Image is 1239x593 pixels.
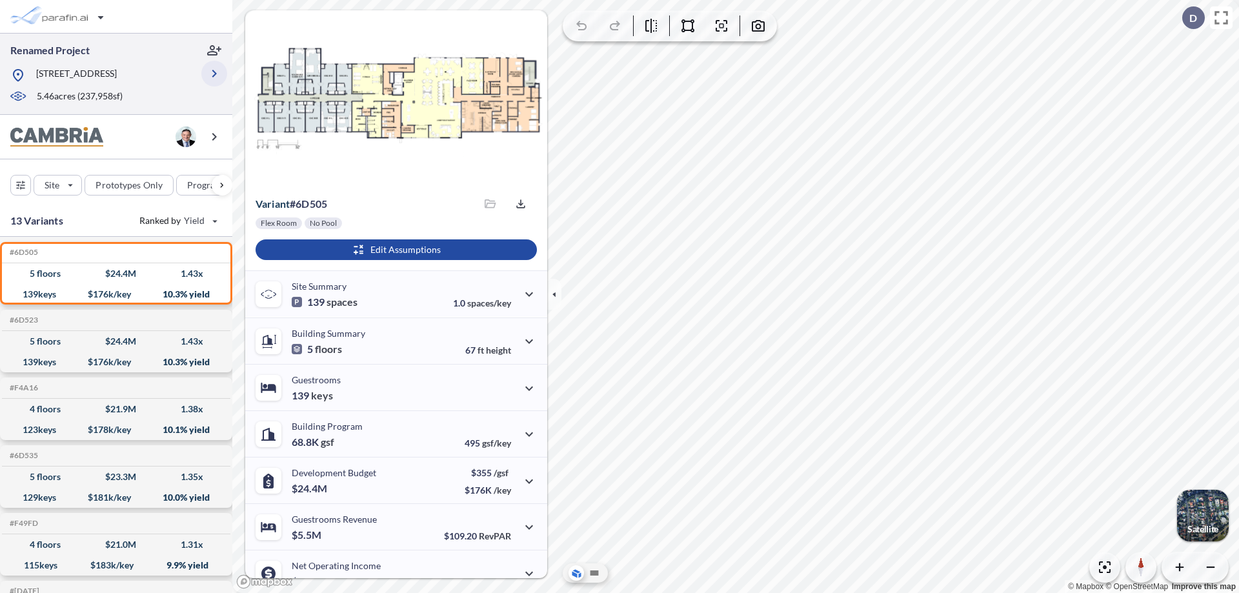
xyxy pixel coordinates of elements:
span: /key [494,485,511,496]
a: Mapbox homepage [236,574,293,589]
p: 45.0% [456,577,511,588]
p: Site Summary [292,281,347,292]
button: Site [34,175,82,196]
a: Mapbox [1068,582,1103,591]
button: Ranked by Yield [129,210,226,231]
h5: Click to copy the code [7,519,38,528]
p: 68.8K [292,436,334,448]
p: [STREET_ADDRESS] [36,67,117,83]
span: RevPAR [479,530,511,541]
button: Switcher ImageSatellite [1177,490,1229,541]
p: Development Budget [292,467,376,478]
span: Variant [256,197,290,210]
p: Flex Room [261,218,297,228]
p: 495 [465,437,511,448]
span: floors [315,343,342,356]
a: OpenStreetMap [1105,582,1168,591]
span: ft [478,345,484,356]
p: # 6d505 [256,197,327,210]
p: $2.5M [292,575,323,588]
p: Edit Assumptions [370,243,441,256]
span: gsf [321,436,334,448]
p: Building Summary [292,328,365,339]
p: $355 [465,467,511,478]
p: 5.46 acres ( 237,958 sf) [37,90,123,104]
img: BrandImage [10,127,103,147]
p: 139 [292,389,333,402]
p: Satellite [1187,524,1218,534]
p: $24.4M [292,482,329,495]
p: Guestrooms [292,374,341,385]
p: Site [45,179,59,192]
p: Program [187,179,223,192]
span: gsf/key [482,437,511,448]
a: Improve this map [1172,582,1236,591]
span: height [486,345,511,356]
p: $176K [465,485,511,496]
img: user logo [176,126,196,147]
h5: Click to copy the code [7,451,38,460]
p: 13 Variants [10,213,63,228]
h5: Click to copy the code [7,316,38,325]
p: 5 [292,343,342,356]
button: Aerial View [569,565,584,581]
p: $109.20 [444,530,511,541]
button: Site Plan [587,565,602,581]
button: Edit Assumptions [256,239,537,260]
p: 139 [292,296,358,308]
h5: Click to copy the code [7,248,38,257]
p: Building Program [292,421,363,432]
span: spaces [327,296,358,308]
span: spaces/key [467,297,511,308]
p: No Pool [310,218,337,228]
span: keys [311,389,333,402]
p: Net Operating Income [292,560,381,571]
h5: Click to copy the code [7,383,38,392]
p: Guestrooms Revenue [292,514,377,525]
img: Switcher Image [1177,490,1229,541]
button: Prototypes Only [85,175,174,196]
span: Yield [184,214,205,227]
p: 67 [465,345,511,356]
p: Renamed Project [10,43,90,57]
p: $5.5M [292,528,323,541]
p: D [1189,12,1197,24]
span: margin [483,577,511,588]
p: 1.0 [453,297,511,308]
p: Prototypes Only [96,179,163,192]
span: /gsf [494,467,509,478]
button: Program [176,175,246,196]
